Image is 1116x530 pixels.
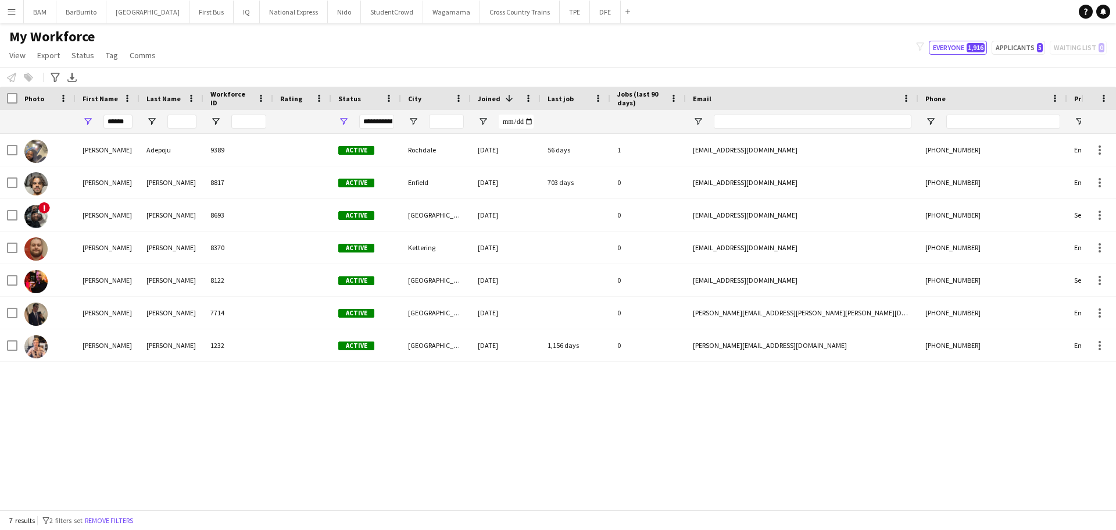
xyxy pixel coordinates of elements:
span: Export [37,50,60,61]
span: Tag [106,50,118,61]
div: [EMAIL_ADDRESS][DOMAIN_NAME] [686,199,918,231]
button: First Bus [189,1,234,23]
button: Open Filter Menu [1074,116,1085,127]
div: [PERSON_NAME][EMAIL_ADDRESS][DOMAIN_NAME] [686,329,918,361]
button: BarBurrito [56,1,106,23]
div: [PERSON_NAME] [76,329,139,361]
a: Comms [125,48,160,63]
div: 1,156 days [541,329,610,361]
div: [PERSON_NAME] [76,166,139,198]
div: 0 [610,264,686,296]
span: First Name [83,94,118,103]
img: Joshua Gordon [24,205,48,228]
a: View [5,48,30,63]
div: [GEOGRAPHIC_DATA] [401,264,471,296]
div: 7714 [203,297,273,329]
span: Comms [130,50,156,61]
span: Joined [478,94,500,103]
button: DFE [590,1,621,23]
input: City Filter Input [429,115,464,129]
div: 8370 [203,232,273,264]
button: Wagamama [423,1,480,23]
span: Email [693,94,711,103]
button: StudentCrowd [361,1,423,23]
span: 2 filters set [49,516,83,525]
div: 0 [610,199,686,231]
app-action-btn: Advanced filters [48,70,62,84]
app-action-btn: Export XLSX [65,70,79,84]
div: [DATE] [471,297,541,329]
div: [PERSON_NAME][EMAIL_ADDRESS][PERSON_NAME][PERSON_NAME][DOMAIN_NAME] [686,297,918,329]
span: Status [71,50,94,61]
div: [GEOGRAPHIC_DATA] [401,329,471,361]
button: Cross Country Trains [480,1,560,23]
input: Workforce ID Filter Input [231,115,266,129]
span: 5 [1037,43,1043,52]
div: [DATE] [471,134,541,166]
button: Open Filter Menu [210,116,221,127]
div: Enfield [401,166,471,198]
button: TPE [560,1,590,23]
div: [PHONE_NUMBER] [918,297,1067,329]
div: 56 days [541,134,610,166]
img: Joshua Haigh [24,303,48,326]
button: Open Filter Menu [925,116,936,127]
div: [GEOGRAPHIC_DATA] [401,297,471,329]
div: [PERSON_NAME] [139,232,203,264]
span: Active [338,211,374,220]
span: City [408,94,421,103]
div: Rochdale [401,134,471,166]
div: [PHONE_NUMBER] [918,134,1067,166]
div: [GEOGRAPHIC_DATA] [401,199,471,231]
img: Joshua Varga [24,270,48,293]
a: Tag [101,48,123,63]
img: Joshua Stewart [24,172,48,195]
div: [PERSON_NAME] [76,232,139,264]
div: 0 [610,297,686,329]
div: 8817 [203,166,273,198]
div: [PERSON_NAME] [139,199,203,231]
div: [PHONE_NUMBER] [918,232,1067,264]
span: Workforce ID [210,90,252,107]
span: Jobs (last 90 days) [617,90,665,107]
div: 1 [610,134,686,166]
div: [PERSON_NAME] [139,297,203,329]
div: Adepoju [139,134,203,166]
input: Joined Filter Input [499,115,534,129]
div: [PHONE_NUMBER] [918,264,1067,296]
div: [DATE] [471,232,541,264]
div: Kettering [401,232,471,264]
a: Export [33,48,65,63]
span: Rating [280,94,302,103]
div: [PERSON_NAME] [76,297,139,329]
span: Status [338,94,361,103]
div: [PHONE_NUMBER] [918,166,1067,198]
div: [DATE] [471,166,541,198]
button: Open Filter Menu [478,116,488,127]
button: Nido [328,1,361,23]
span: Last Name [146,94,181,103]
button: Everyone1,916 [929,41,987,55]
button: Open Filter Menu [408,116,419,127]
span: Active [338,309,374,318]
input: Last Name Filter Input [167,115,196,129]
span: ! [38,202,50,214]
input: Phone Filter Input [946,115,1060,129]
button: Applicants5 [992,41,1045,55]
button: Open Filter Menu [146,116,157,127]
div: [DATE] [471,329,541,361]
input: First Name Filter Input [103,115,133,129]
div: [EMAIL_ADDRESS][DOMAIN_NAME] [686,134,918,166]
span: Photo [24,94,44,103]
span: Active [338,244,374,252]
span: Active [338,146,374,155]
img: Joshua Etherington [24,335,48,358]
span: View [9,50,26,61]
button: Open Filter Menu [338,116,349,127]
div: [PHONE_NUMBER] [918,329,1067,361]
span: Active [338,276,374,285]
span: Active [338,179,374,187]
span: My Workforce [9,28,95,45]
div: [EMAIL_ADDRESS][DOMAIN_NAME] [686,264,918,296]
div: [PERSON_NAME] [139,264,203,296]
